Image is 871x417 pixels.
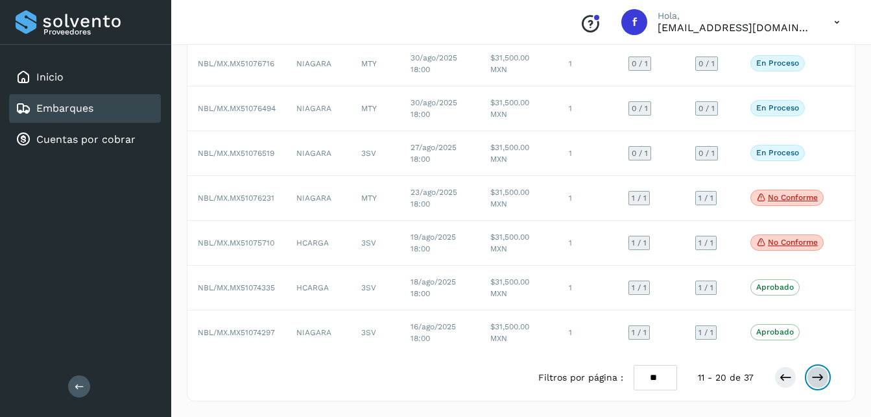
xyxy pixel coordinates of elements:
[756,58,799,68] p: En proceso
[480,86,558,131] td: $31,500.00 MXN
[411,188,457,208] span: 23/ago/2025 18:00
[698,329,713,336] span: 1 / 1
[698,60,715,68] span: 0 / 1
[198,194,274,203] span: NBL/MX.MX51076231
[9,94,161,123] div: Embarques
[698,284,713,292] span: 1 / 1
[558,42,618,86] td: 1
[480,42,558,86] td: $31,500.00 MXN
[480,221,558,266] td: $31,500.00 MXN
[411,322,456,343] span: 16/ago/2025 18:00
[351,42,400,86] td: MTY
[698,371,754,385] span: 11 - 20 de 37
[43,27,156,36] p: Proveedores
[632,194,647,202] span: 1 / 1
[756,283,794,292] p: Aprobado
[558,266,618,310] td: 1
[36,102,93,114] a: Embarques
[538,371,623,385] span: Filtros por página :
[698,194,713,202] span: 1 / 1
[286,42,351,86] td: NIAGARA
[632,60,648,68] span: 0 / 1
[480,131,558,176] td: $31,500.00 MXN
[351,176,400,221] td: MTY
[480,176,558,221] td: $31,500.00 MXN
[351,221,400,266] td: 3SV
[9,125,161,154] div: Cuentas por cobrar
[198,328,275,337] span: NBL/MX.MX51074297
[558,310,618,355] td: 1
[351,131,400,176] td: 3SV
[480,266,558,310] td: $31,500.00 MXN
[658,21,813,34] p: facturacion@hcarga.com
[286,310,351,355] td: NIAGARA
[658,10,813,21] p: Hola,
[632,149,648,157] span: 0 / 1
[632,239,647,247] span: 1 / 1
[198,59,274,68] span: NBL/MX.MX51076716
[198,238,274,247] span: NBL/MX.MX51075710
[198,283,275,292] span: NBL/MX.MX51074335
[558,86,618,131] td: 1
[480,310,558,355] td: $31,500.00 MXN
[36,133,136,145] a: Cuentas por cobrar
[698,149,715,157] span: 0 / 1
[198,149,274,158] span: NBL/MX.MX51076519
[198,104,276,113] span: NBL/MX.MX51076494
[632,284,647,292] span: 1 / 1
[411,277,456,298] span: 18/ago/2025 18:00
[286,266,351,310] td: HCARGA
[698,239,713,247] span: 1 / 1
[351,310,400,355] td: 3SV
[756,327,794,336] p: Aprobado
[411,98,457,119] span: 30/ago/2025 18:00
[286,176,351,221] td: NIAGARA
[768,193,818,202] p: No conforme
[411,233,456,253] span: 19/ago/2025 18:00
[558,176,618,221] td: 1
[351,86,400,131] td: MTY
[632,329,647,336] span: 1 / 1
[286,131,351,176] td: NIAGARA
[756,103,799,112] p: En proceso
[768,238,818,247] p: No conforme
[411,53,457,74] span: 30/ago/2025 18:00
[411,143,457,164] span: 27/ago/2025 18:00
[351,266,400,310] td: 3SV
[632,105,648,112] span: 0 / 1
[36,71,64,83] a: Inicio
[286,86,351,131] td: NIAGARA
[558,131,618,176] td: 1
[756,148,799,157] p: En proceso
[698,105,715,112] span: 0 / 1
[286,221,351,266] td: HCARGA
[558,221,618,266] td: 1
[9,63,161,92] div: Inicio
